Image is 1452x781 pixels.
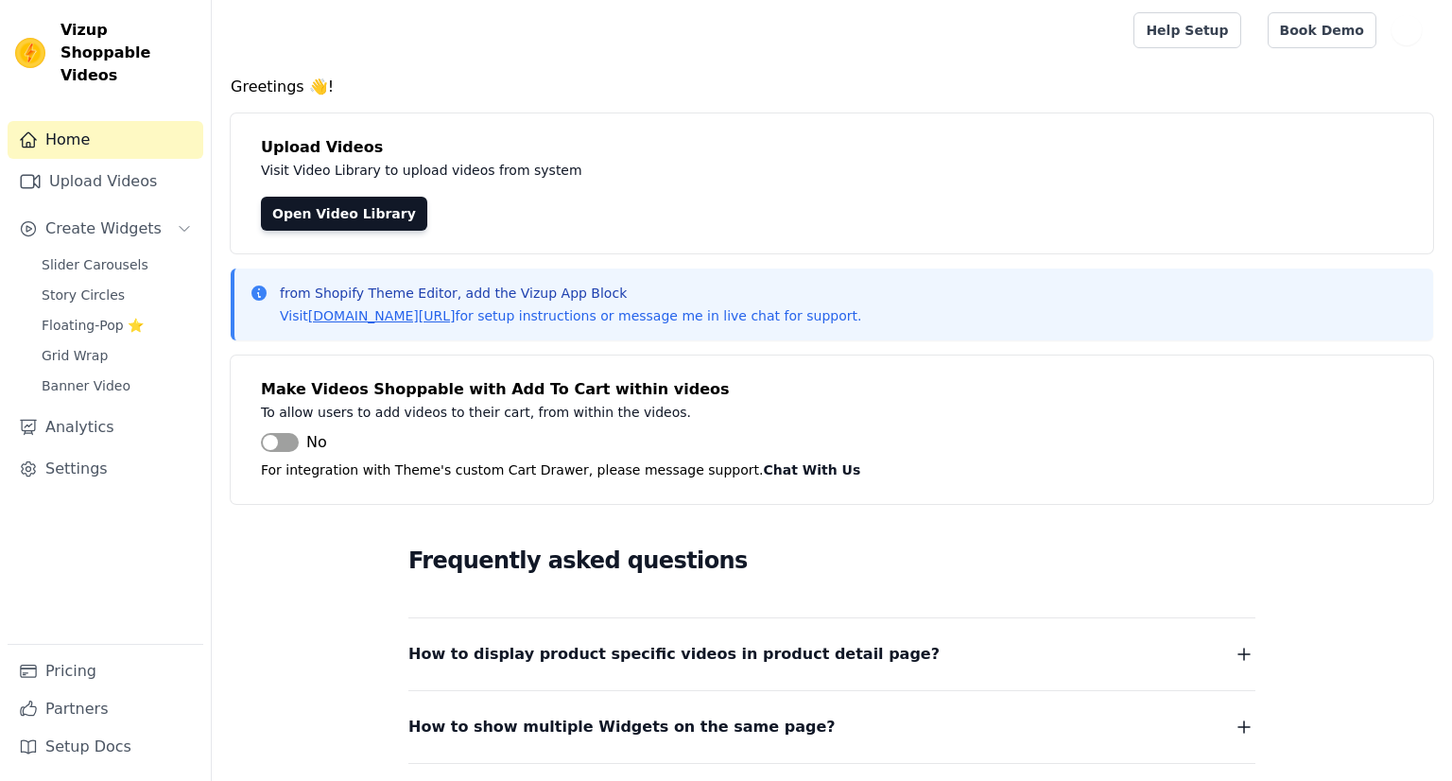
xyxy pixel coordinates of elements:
[1133,12,1240,48] a: Help Setup
[60,19,196,87] span: Vizup Shoppable Videos
[30,282,203,308] a: Story Circles
[42,255,148,274] span: Slider Carousels
[15,38,45,68] img: Vizup
[280,284,861,303] p: from Shopify Theme Editor, add the Vizup App Block
[261,401,1108,424] p: To allow users to add videos to their cart, from within the videos.
[8,450,203,488] a: Settings
[8,728,203,766] a: Setup Docs
[1268,12,1376,48] a: Book Demo
[408,542,1255,580] h2: Frequently asked questions
[8,163,203,200] a: Upload Videos
[408,714,836,740] span: How to show multiple Widgets on the same page?
[280,306,861,325] p: Visit for setup instructions or message me in live chat for support.
[261,159,1108,182] p: Visit Video Library to upload videos from system
[42,346,108,365] span: Grid Wrap
[42,316,144,335] span: Floating-Pop ⭐
[8,690,203,728] a: Partners
[261,431,327,454] button: No
[45,217,162,240] span: Create Widgets
[408,641,1255,668] button: How to display product specific videos in product detail page?
[231,76,1433,98] h4: Greetings 👋!
[30,312,203,338] a: Floating-Pop ⭐
[408,641,940,668] span: How to display product specific videos in product detail page?
[261,459,1403,481] p: For integration with Theme's custom Cart Drawer, please message support.
[30,252,203,278] a: Slider Carousels
[308,308,456,323] a: [DOMAIN_NAME][URL]
[8,408,203,446] a: Analytics
[261,136,1403,159] h4: Upload Videos
[408,714,1255,740] button: How to show multiple Widgets on the same page?
[261,378,1403,401] h4: Make Videos Shoppable with Add To Cart within videos
[764,459,861,481] button: Chat With Us
[30,373,203,399] a: Banner Video
[8,652,203,690] a: Pricing
[42,286,125,304] span: Story Circles
[8,121,203,159] a: Home
[261,197,427,231] a: Open Video Library
[306,431,327,454] span: No
[8,210,203,248] button: Create Widgets
[42,376,130,395] span: Banner Video
[30,342,203,369] a: Grid Wrap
